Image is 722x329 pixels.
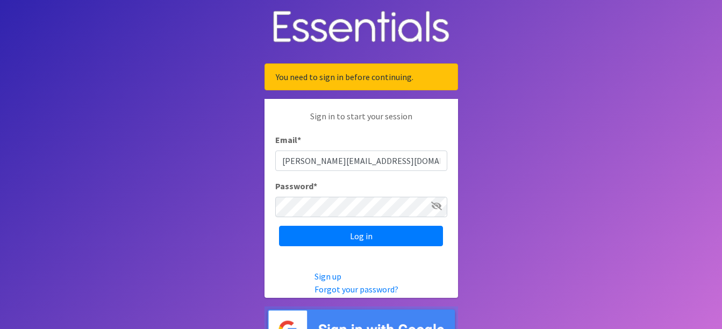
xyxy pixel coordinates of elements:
[275,180,317,192] label: Password
[265,63,458,90] div: You need to sign in before continuing.
[279,226,443,246] input: Log in
[314,271,341,282] a: Sign up
[275,133,301,146] label: Email
[313,181,317,191] abbr: required
[275,110,447,133] p: Sign in to start your session
[297,134,301,145] abbr: required
[314,284,398,295] a: Forgot your password?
